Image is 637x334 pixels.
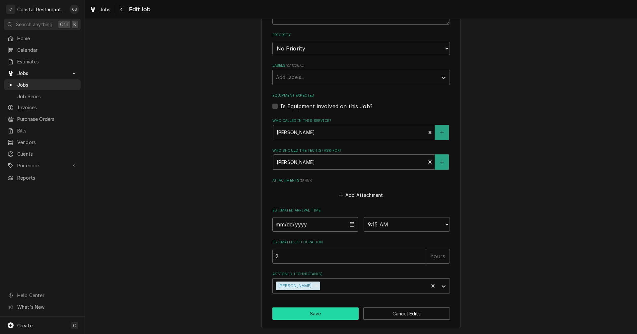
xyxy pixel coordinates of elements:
label: Estimated Job Duration [272,240,450,245]
a: Clients [4,148,81,159]
span: Vendors [17,139,77,146]
label: Equipment Expected [272,93,450,98]
label: Who called in this service? [272,118,450,124]
a: Go to What's New [4,301,81,312]
a: Go to Help Center [4,290,81,301]
a: Home [4,33,81,44]
a: Invoices [4,102,81,113]
span: Jobs [100,6,111,13]
button: Add Attachment [338,191,384,200]
button: Save [272,307,359,320]
span: K [73,21,76,28]
div: C [6,5,15,14]
svg: Create New Contact [440,130,444,135]
span: Purchase Orders [17,116,77,123]
span: C [73,322,76,329]
div: Button Group Row [272,307,450,320]
span: What's New [17,303,77,310]
div: Assigned Technician(s) [272,272,450,293]
span: Reports [17,174,77,181]
div: Who should the tech(s) ask for? [272,148,450,170]
span: Create [17,323,33,328]
svg: Create New Contact [440,160,444,165]
select: Time Select [364,217,450,232]
span: Pricebook [17,162,67,169]
div: Labels [272,63,450,85]
span: ( if any ) [300,179,312,182]
button: Cancel Edits [363,307,450,320]
a: Vendors [4,137,81,148]
div: hours [426,249,450,264]
input: Date [272,217,359,232]
button: Navigate back [116,4,127,15]
a: Bills [4,125,81,136]
label: Estimated Arrival Time [272,208,450,213]
span: Estimates [17,58,77,65]
div: Who called in this service? [272,118,450,140]
span: ( optional ) [286,64,304,67]
div: Attachments [272,178,450,200]
button: Create New Contact [435,154,449,170]
a: Reports [4,172,81,183]
label: Attachments [272,178,450,183]
label: Labels [272,63,450,68]
span: Clients [17,150,77,157]
div: Remove Phill Blush [313,282,320,290]
span: Bills [17,127,77,134]
label: Priority [272,33,450,38]
span: Ctrl [60,21,69,28]
a: Go to Jobs [4,68,81,79]
span: Edit Job [127,5,151,14]
label: Is Equipment involved on this Job? [280,102,373,110]
div: Priority [272,33,450,55]
a: Calendar [4,44,81,55]
button: Search anythingCtrlK [4,19,81,30]
span: Search anything [16,21,52,28]
label: Who should the tech(s) ask for? [272,148,450,153]
span: Invoices [17,104,77,111]
a: Purchase Orders [4,114,81,125]
div: Button Group [272,307,450,320]
span: Home [17,35,77,42]
a: Go to Pricebook [4,160,81,171]
label: Assigned Technician(s) [272,272,450,277]
span: Job Series [17,93,77,100]
div: [PERSON_NAME] [276,282,313,290]
button: Create New Contact [435,125,449,140]
a: Job Series [4,91,81,102]
div: Estimated Arrival Time [272,208,450,231]
div: Estimated Job Duration [272,240,450,263]
div: Coastal Restaurant Repair [17,6,66,13]
span: Calendar [17,46,77,53]
div: CS [70,5,79,14]
div: Chris Sockriter's Avatar [70,5,79,14]
div: Equipment Expected [272,93,450,110]
span: Jobs [17,70,67,77]
span: Help Center [17,292,77,299]
span: Jobs [17,81,77,88]
a: Jobs [4,79,81,90]
a: Jobs [87,4,113,15]
a: Estimates [4,56,81,67]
